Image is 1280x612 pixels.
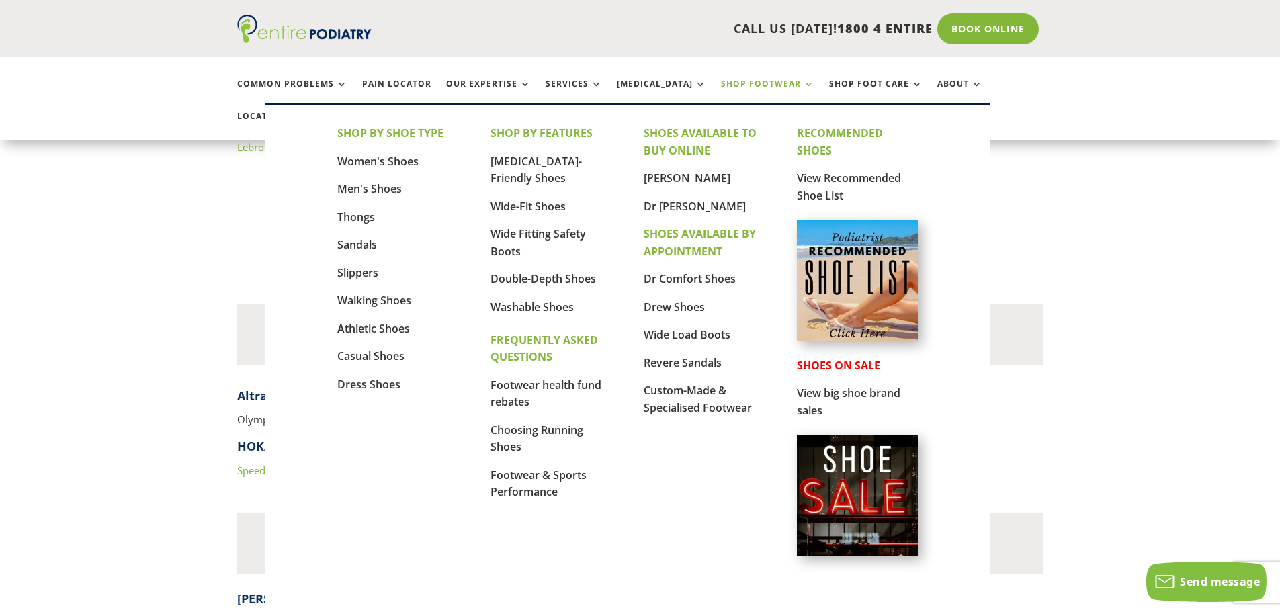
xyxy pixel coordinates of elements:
a: Shoes on Sale from Entire Podiatry shoe partners [797,545,918,559]
a: [MEDICAL_DATA] [617,79,706,108]
strong: Altra [237,388,267,404]
a: Walking Shoes [337,293,411,308]
h3: Cushion Neutral [237,320,1043,351]
a: Book Online [937,13,1039,44]
a: Custom-Made & Specialised Footwear [644,383,752,415]
strong: SHOES AVAILABLE BY APPOINTMENT [644,226,756,259]
a: Wide Fitting Safety Boots [490,226,586,259]
a: Casual Shoes [337,349,404,363]
a: Podiatrist Recommended Shoe List Australia [797,331,918,344]
a: Wide-Fit Shoes [490,199,566,214]
strong: HOKA [237,438,272,454]
a: Dress Shoes [337,377,400,392]
span: 1800 4 ENTIRE [837,20,933,36]
strong: SHOP BY FEATURES [490,126,593,140]
span: Send message [1180,574,1260,589]
a: [PERSON_NAME] [644,171,730,185]
img: podiatrist-recommended-shoe-list-australia-entire-podiatry [797,220,918,341]
strong: RECOMMENDED SHOES [797,126,883,158]
a: Sandals [337,237,377,252]
a: Common Problems [237,79,347,108]
a: Wide Load Boots [644,327,730,342]
a: Women's Shoes [337,154,419,169]
img: shoe-sale-australia-entire-podiatry [797,435,918,556]
a: Footwear health fund rebates [490,378,601,410]
strong: SHOES AVAILABLE TO BUY ONLINE [644,126,757,158]
strong: SHOES ON SALE [797,358,880,373]
a: Slippers [337,265,378,280]
a: Lebron (M) [237,140,287,154]
a: About [937,79,982,108]
a: View Recommended Shoe List [797,171,901,203]
h3: Mild Motion Control [237,529,1043,560]
a: Choosing Running Shoes [490,423,583,455]
a: Dr Comfort Shoes [644,271,736,286]
a: Dr [PERSON_NAME] [644,199,746,214]
a: Drew Shoes [644,300,705,314]
h2: Day Hiker And Trail Shoes [237,243,1043,282]
a: Thongs [337,210,375,224]
a: Men's Shoes [337,181,402,196]
a: Pain Locator [362,79,431,108]
p: CALL US [DATE]! [423,20,933,38]
a: Double-Depth Shoes [490,271,596,286]
img: logo (1) [237,15,372,43]
a: Entire Podiatry [237,32,372,46]
a: Locations [237,112,304,140]
a: Footwear & Sports Performance [490,468,587,500]
a: Shop Foot Care [829,79,923,108]
p: Olympus 0mm drop [237,411,1043,439]
a: Our Expertise [446,79,531,108]
a: Athletic Shoes [337,321,410,336]
button: Send message [1146,562,1267,602]
a: Washable Shoes [490,300,574,314]
strong: SHOP BY SHOE TYPE [337,126,443,140]
a: Revere Sandals [644,355,722,370]
a: [MEDICAL_DATA]-Friendly Shoes [490,154,582,186]
a: Speedgoat [237,464,286,477]
a: View big shoe brand sales [797,386,900,418]
a: Shop Footwear [721,79,814,108]
a: Services [546,79,602,108]
strong: FREQUENTLY ASKED QUESTIONS [490,333,598,365]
